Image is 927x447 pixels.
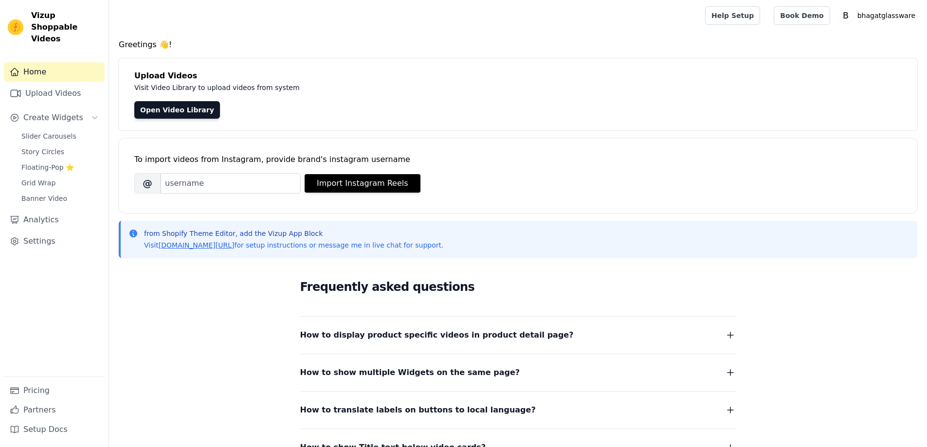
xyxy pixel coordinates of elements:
[16,192,105,205] a: Banner Video
[21,178,55,188] span: Grid Wrap
[4,210,105,230] a: Analytics
[134,82,570,93] p: Visit Video Library to upload videos from system
[843,11,849,20] text: B
[161,173,301,194] input: username
[4,400,105,420] a: Partners
[300,366,520,379] span: How to show multiple Widgets on the same page?
[300,366,736,379] button: How to show multiple Widgets on the same page?
[4,62,105,82] a: Home
[300,277,736,297] h2: Frequently asked questions
[300,403,536,417] span: How to translate labels on buttons to local language?
[16,161,105,174] a: Floating-Pop ⭐
[838,7,919,24] button: B bhagatglassware
[159,241,235,249] a: [DOMAIN_NAME][URL]
[4,420,105,439] a: Setup Docs
[300,328,574,342] span: How to display product specific videos in product detail page?
[21,131,76,141] span: Slider Carousels
[134,101,220,119] a: Open Video Library
[300,328,736,342] button: How to display product specific videos in product detail page?
[119,39,917,51] h4: Greetings 👋!
[4,381,105,400] a: Pricing
[21,194,67,203] span: Banner Video
[16,145,105,159] a: Story Circles
[144,229,443,238] p: from Shopify Theme Editor, add the Vizup App Block
[854,7,919,24] p: bhagatglassware
[4,108,105,127] button: Create Widgets
[144,240,443,250] p: Visit for setup instructions or message me in live chat for support.
[134,154,902,165] div: To import videos from Instagram, provide brand's instagram username
[134,70,902,82] h4: Upload Videos
[21,147,64,157] span: Story Circles
[31,10,101,45] span: Vizup Shoppable Videos
[705,6,760,25] a: Help Setup
[134,173,161,194] span: @
[23,112,83,124] span: Create Widgets
[774,6,830,25] a: Book Demo
[8,19,23,35] img: Vizup
[21,162,74,172] span: Floating-Pop ⭐
[16,129,105,143] a: Slider Carousels
[300,403,736,417] button: How to translate labels on buttons to local language?
[4,232,105,251] a: Settings
[16,176,105,190] a: Grid Wrap
[4,84,105,103] a: Upload Videos
[305,174,420,193] button: Import Instagram Reels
